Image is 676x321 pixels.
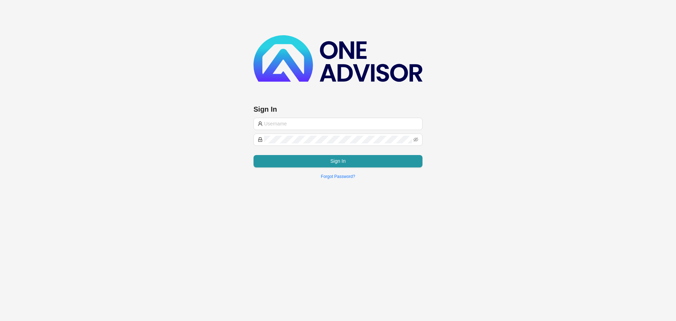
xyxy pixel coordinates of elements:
span: eye-invisible [413,137,418,142]
span: user [258,121,263,126]
span: lock [258,137,263,142]
button: Sign In [254,155,423,167]
img: b89e593ecd872904241dc73b71df2e41-logo-dark.svg [254,35,423,82]
h3: Sign In [254,104,423,114]
input: Username [264,120,418,128]
span: Sign In [330,157,346,165]
a: Forgot Password? [321,174,355,179]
